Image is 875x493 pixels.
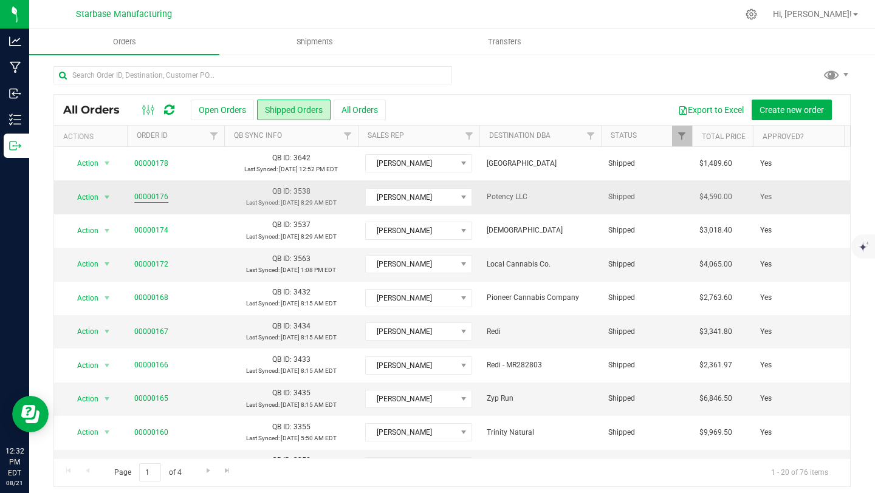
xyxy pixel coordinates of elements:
button: Export to Excel [670,100,752,120]
span: [DATE] 8:15 AM EDT [281,300,337,307]
span: Last Synced: [246,367,280,374]
inline-svg: Outbound [9,140,21,152]
span: [PERSON_NAME] [366,155,456,172]
span: [DATE] 8:15 AM EDT [281,334,337,341]
a: Orders [29,29,219,55]
span: Shipped [608,158,685,169]
span: $3,341.80 [699,326,732,338]
p: 12:32 PM EDT [5,446,24,478]
span: Redi [487,326,594,338]
a: Filter [672,126,692,146]
span: select [100,222,115,239]
span: [DATE] 8:15 AM EDT [281,367,337,374]
span: [PERSON_NAME] [366,222,456,239]
span: Shipped [608,359,685,371]
span: Yes [760,158,772,169]
a: 00000174 [134,225,168,236]
span: Local Cannabis Co. [487,259,594,270]
span: QB ID: [272,187,292,195]
a: Filter [338,126,358,146]
span: QB ID: [272,389,292,397]
span: Action [66,155,99,172]
span: QB ID: [272,322,292,330]
span: $4,065.00 [699,259,732,270]
span: Shipped [608,292,685,304]
span: Last Synced: [246,199,280,206]
span: select [100,323,115,340]
a: 00000167 [134,326,168,338]
span: Zyp Run [487,393,594,404]
button: Create new order [752,100,832,120]
span: Last Synced: [246,334,280,341]
input: 1 [139,463,161,482]
a: Total Price [702,132,746,141]
span: [DATE] 12:52 PM EDT [279,166,338,172]
span: 3355 [293,423,311,431]
span: QB ID: [272,220,292,229]
span: Trinity Natural [487,427,594,438]
span: Shipped [608,191,685,203]
span: Hi, [PERSON_NAME]! [773,9,852,19]
span: Action [66,323,99,340]
button: Open Orders [191,100,254,120]
span: QB ID: [272,456,292,464]
span: QB ID: [272,254,292,263]
span: [DATE] 8:15 AM EDT [281,401,337,408]
span: [PERSON_NAME] [366,424,456,441]
span: $1,489.60 [699,158,732,169]
span: Redi - MR282803 [487,359,594,371]
inline-svg: Manufacturing [9,61,21,73]
a: Approved? [763,132,804,141]
span: Yes [760,359,772,371]
span: 3563 [293,254,311,263]
a: Status [611,131,637,140]
span: $3,018.40 [699,225,732,236]
span: Shipped [608,259,685,270]
span: QB ID: [272,355,292,364]
a: 00000178 [134,158,168,169]
span: [DATE] 1:08 PM EDT [281,267,336,273]
a: Shipments [219,29,410,55]
span: [PERSON_NAME] [366,357,456,374]
iframe: Resource center [12,396,49,432]
span: Action [66,424,99,441]
span: select [100,155,115,172]
a: QB Sync Info [234,131,282,140]
span: Orders [97,36,153,47]
span: Shipped [608,225,685,236]
span: Transfers [472,36,538,47]
span: $2,763.60 [699,292,732,304]
a: 00000165 [134,393,168,404]
span: [PERSON_NAME] [366,290,456,307]
span: select [100,256,115,273]
span: Shipped [608,427,685,438]
span: select [100,189,115,206]
a: Sales Rep [368,131,404,140]
span: [PERSON_NAME] [366,390,456,407]
a: 00000176 [134,191,168,203]
span: Starbase Manufacturing [76,9,172,19]
span: QB ID: [272,288,292,296]
span: Create new order [760,105,824,115]
span: Action [66,357,99,374]
span: Shipped [608,393,685,404]
div: Manage settings [744,8,759,20]
span: All Orders [63,103,132,117]
a: Order ID [137,131,168,140]
span: $2,361.97 [699,359,732,371]
span: 3352 [293,456,311,464]
a: Destination DBA [489,131,551,140]
inline-svg: Inbound [9,87,21,100]
inline-svg: Inventory [9,114,21,126]
span: QB ID: [272,423,292,431]
input: Search Order ID, Destination, Customer PO... [53,66,452,84]
a: Transfers [410,29,600,55]
span: Shipped [608,326,685,338]
span: Last Synced: [246,300,280,307]
span: 3537 [293,220,311,229]
button: All Orders [334,100,386,120]
span: select [100,290,115,307]
span: Yes [760,259,772,270]
span: Page of 4 [104,463,191,482]
span: select [100,424,115,441]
